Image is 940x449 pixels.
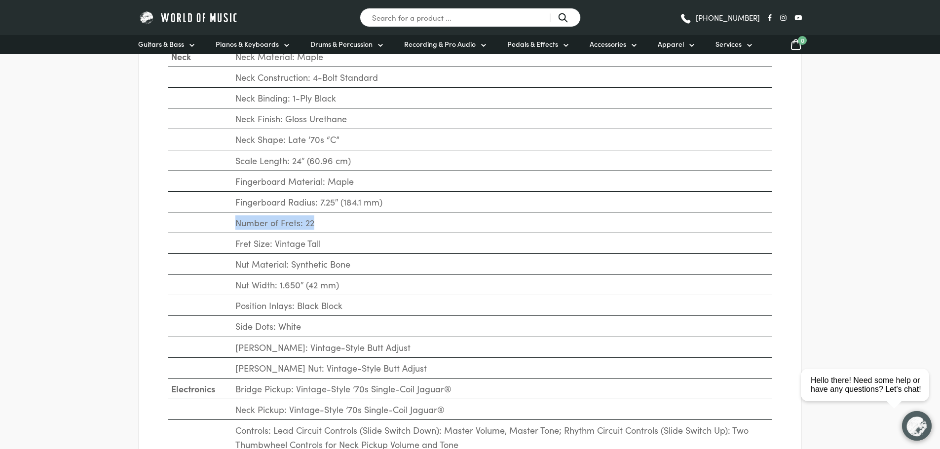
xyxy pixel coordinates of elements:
input: Search for a product ... [360,8,581,27]
td: Fingerboard Material: Maple [232,171,772,191]
td: [PERSON_NAME] Nut: Vintage-Style Butt Adjust [232,357,772,378]
td: Fingerboard Radius: 7.25″ (184.1 mm) [232,191,772,212]
a: [PHONE_NUMBER] [679,10,760,25]
span: Pedals & Effects [507,39,558,49]
span: Guitars & Bass [138,39,184,49]
span: [PHONE_NUMBER] [696,14,760,21]
td: Position Inlays: Black Block [232,295,772,316]
span: Pianos & Keyboards [216,39,279,49]
td: Nut Material: Synthetic Bone [232,254,772,275]
span: 0 [798,36,807,45]
td: Number of Frets: 22 [232,212,772,233]
td: Bridge Pickup: Vintage-Style ’70s Single-Coil Jaguar® [232,378,772,399]
span: Recording & Pro Audio [404,39,476,49]
td: Side Dots: White [232,316,772,337]
td: Nut Width: 1.650″ (42 mm) [232,275,772,295]
td: Neck Binding: 1-Ply Black [232,88,772,108]
td: Fret Size: Vintage Tall [232,233,772,253]
td: Neck Finish: Gloss Urethane [232,108,772,129]
td: Neck Shape: Late ’70s “C” [232,129,772,150]
td: Neck Construction: 4-Bolt Standard [232,67,772,88]
strong: Electronics [171,382,215,395]
strong: Neck [171,50,191,63]
span: Apparel [658,39,684,49]
td: Neck Pickup: Vintage-Style ’70s Single-Coil Jaguar® [232,399,772,419]
span: Services [715,39,742,49]
iframe: Chat with our support team [797,341,940,449]
span: Accessories [590,39,626,49]
span: Drums & Percussion [310,39,373,49]
td: Neck Material: Maple [232,46,772,67]
td: Scale Length: 24″ (60.96 cm) [232,150,772,171]
img: World of Music [138,10,239,25]
td: [PERSON_NAME]: Vintage-Style Butt Adjust [232,337,772,357]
